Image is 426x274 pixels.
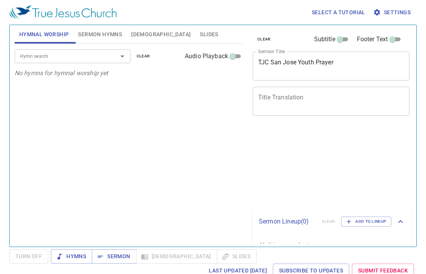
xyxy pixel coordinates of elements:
[9,5,117,19] img: True Jesus Church
[375,8,411,17] span: Settings
[131,30,191,39] span: [DEMOGRAPHIC_DATA]
[137,53,150,60] span: clear
[51,249,92,264] button: Hymns
[341,217,391,227] button: Add to Lineup
[57,252,86,261] span: Hymns
[346,218,386,225] span: Add to Lineup
[19,30,69,39] span: Hymnal Worship
[309,5,369,20] button: Select a tutorial
[132,52,155,61] button: clear
[92,249,136,264] button: Sermon
[253,35,276,44] button: clear
[15,69,108,77] i: No hymns for hymnal worship yet
[257,36,271,43] span: clear
[314,35,335,44] span: Subtitle
[258,59,404,73] textarea: TJC San Jose Youth Prayer
[250,124,379,206] iframe: from-child
[253,209,411,234] div: Sermon Lineup(0)clearAdd to Lineup
[259,241,309,249] i: Nothing saved yet
[98,252,130,261] span: Sermon
[259,217,316,226] p: Sermon Lineup ( 0 )
[312,8,365,17] span: Select a tutorial
[357,35,388,44] span: Footer Text
[117,51,128,62] button: Open
[185,52,228,61] span: Audio Playback
[78,30,122,39] span: Sermon Hymns
[372,5,414,20] button: Settings
[200,30,218,39] span: Slides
